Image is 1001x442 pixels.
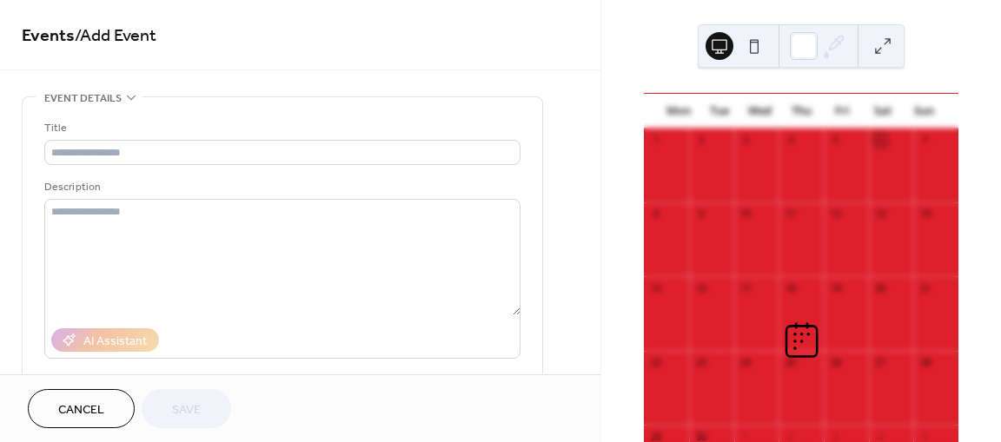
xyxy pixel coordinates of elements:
[874,134,887,147] div: 6
[918,356,931,369] div: 28
[822,94,863,129] div: Fri
[829,356,842,369] div: 26
[75,19,156,53] span: / Add Event
[784,134,797,147] div: 4
[784,356,797,369] div: 25
[44,89,122,108] span: Event details
[829,281,842,294] div: 19
[918,281,931,294] div: 21
[904,94,945,129] div: Sun
[649,281,662,294] div: 15
[699,94,739,129] div: Tue
[694,281,707,294] div: 16
[58,401,104,419] span: Cancel
[694,134,707,147] div: 2
[874,281,887,294] div: 20
[829,208,842,221] div: 12
[739,94,780,129] div: Wed
[649,208,662,221] div: 8
[739,356,752,369] div: 24
[829,134,842,147] div: 5
[739,281,752,294] div: 17
[694,208,707,221] div: 9
[863,94,904,129] div: Sat
[781,94,822,129] div: Thu
[44,119,517,137] div: Title
[649,134,662,147] div: 1
[28,389,135,428] button: Cancel
[649,356,662,369] div: 22
[918,208,931,221] div: 14
[918,134,931,147] div: 7
[22,19,75,53] a: Events
[874,208,887,221] div: 13
[694,356,707,369] div: 23
[784,208,797,221] div: 11
[658,94,699,129] div: Mon
[739,134,752,147] div: 3
[739,208,752,221] div: 10
[44,178,517,196] div: Description
[874,356,887,369] div: 27
[784,281,797,294] div: 18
